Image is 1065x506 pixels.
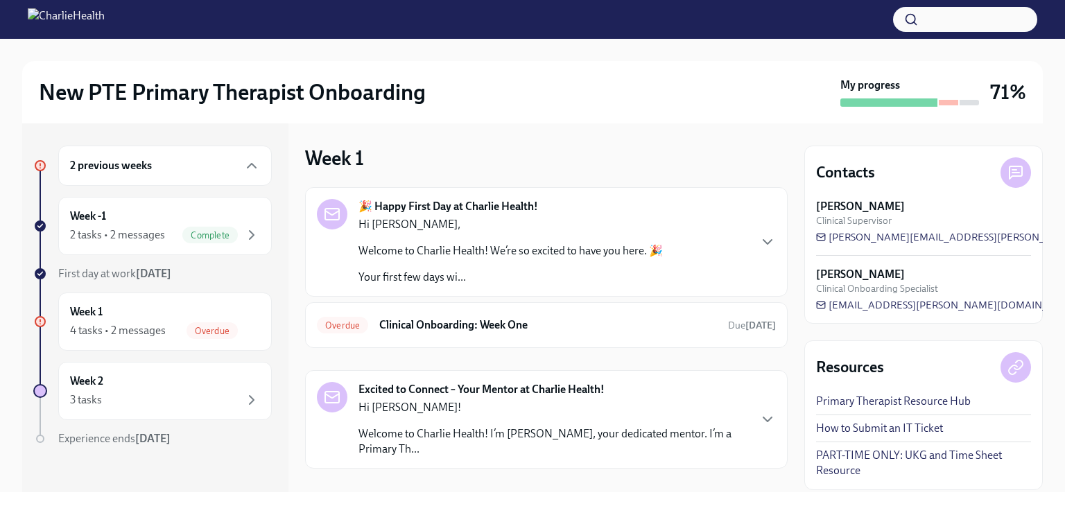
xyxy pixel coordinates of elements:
[317,320,368,331] span: Overdue
[816,421,943,436] a: How to Submit an IT Ticket
[358,243,663,259] p: Welcome to Charlie Health! We’re so excited to have you here. 🎉
[70,304,103,320] h6: Week 1
[317,314,776,336] a: OverdueClinical Onboarding: Week OneDue[DATE]
[135,432,171,445] strong: [DATE]
[70,158,152,173] h6: 2 previous weeks
[816,162,875,183] h4: Contacts
[58,432,171,445] span: Experience ends
[358,400,748,415] p: Hi [PERSON_NAME]!
[33,197,272,255] a: Week -12 tasks • 2 messagesComplete
[305,146,364,171] h3: Week 1
[816,199,905,214] strong: [PERSON_NAME]
[816,448,1031,478] a: PART-TIME ONLY: UKG and Time Sheet Resource
[187,326,238,336] span: Overdue
[58,146,272,186] div: 2 previous weeks
[70,227,165,243] div: 2 tasks • 2 messages
[28,8,105,30] img: CharlieHealth
[70,323,166,338] div: 4 tasks • 2 messages
[358,382,605,397] strong: Excited to Connect – Your Mentor at Charlie Health!
[358,270,663,285] p: Your first few days wi...
[728,320,776,331] span: Due
[816,394,971,409] a: Primary Therapist Resource Hub
[379,317,717,333] h6: Clinical Onboarding: Week One
[182,230,238,241] span: Complete
[70,374,103,389] h6: Week 2
[358,199,538,214] strong: 🎉 Happy First Day at Charlie Health!
[816,214,892,227] span: Clinical Supervisor
[728,319,776,332] span: September 7th, 2025 10:00
[33,362,272,420] a: Week 23 tasks
[816,357,884,378] h4: Resources
[70,209,106,224] h6: Week -1
[816,267,905,282] strong: [PERSON_NAME]
[990,80,1026,105] h3: 71%
[136,267,171,280] strong: [DATE]
[816,282,938,295] span: Clinical Onboarding Specialist
[33,266,272,281] a: First day at work[DATE]
[70,392,102,408] div: 3 tasks
[58,267,171,280] span: First day at work
[33,293,272,351] a: Week 14 tasks • 2 messagesOverdue
[840,78,900,93] strong: My progress
[358,426,748,457] p: Welcome to Charlie Health! I’m [PERSON_NAME], your dedicated mentor. I’m a Primary Th...
[358,217,663,232] p: Hi [PERSON_NAME],
[39,78,426,106] h2: New PTE Primary Therapist Onboarding
[745,320,776,331] strong: [DATE]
